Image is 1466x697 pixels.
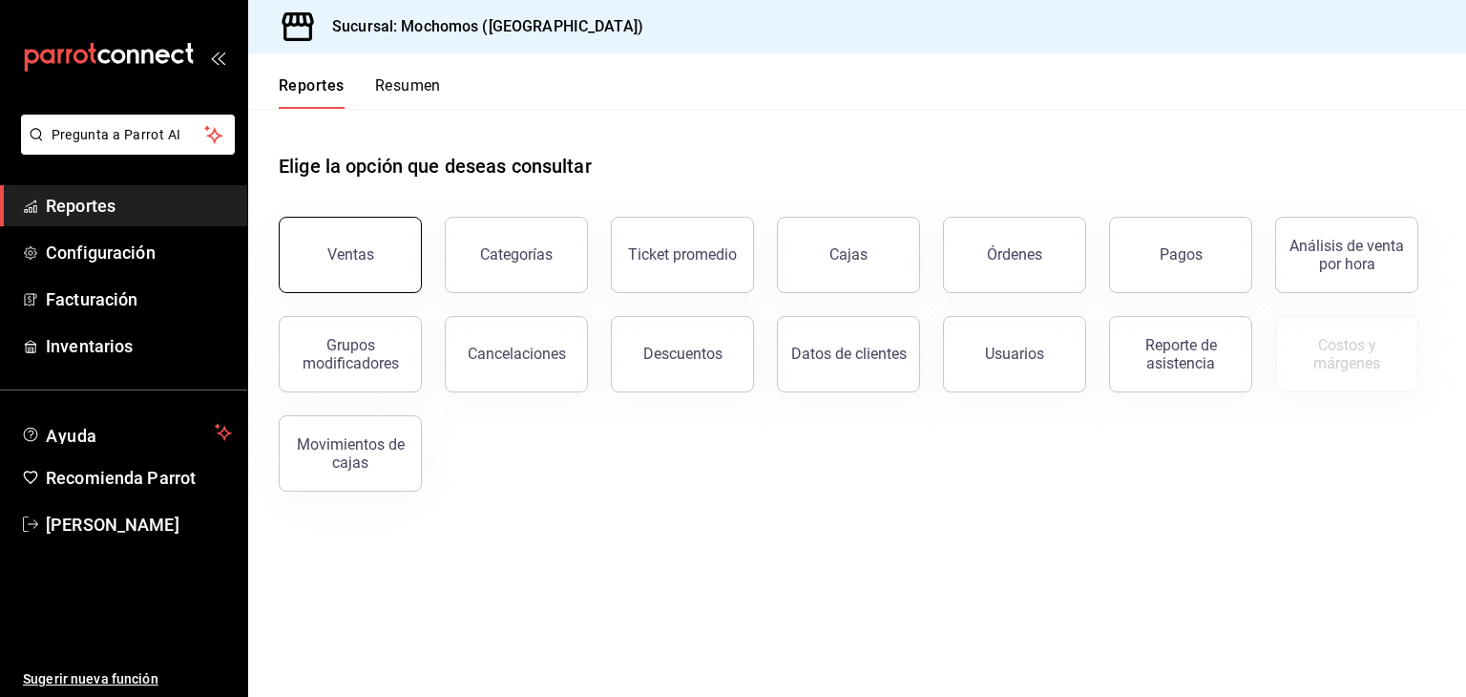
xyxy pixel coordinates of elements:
[643,345,723,363] div: Descuentos
[46,421,207,444] span: Ayuda
[445,316,588,392] button: Cancelaciones
[1109,316,1252,392] button: Reporte de asistencia
[375,76,441,109] button: Resumen
[46,333,232,359] span: Inventarios
[1109,217,1252,293] button: Pagos
[777,316,920,392] button: Datos de clientes
[611,316,754,392] button: Descuentos
[279,76,345,109] button: Reportes
[777,217,920,293] a: Cajas
[23,669,232,689] span: Sugerir nueva función
[468,345,566,363] div: Cancelaciones
[46,193,232,219] span: Reportes
[791,345,907,363] div: Datos de clientes
[46,286,232,312] span: Facturación
[987,245,1042,264] div: Órdenes
[1275,217,1418,293] button: Análisis de venta por hora
[1121,336,1240,372] div: Reporte de asistencia
[46,512,232,538] span: [PERSON_NAME]
[1160,245,1203,264] div: Pagos
[1288,336,1406,372] div: Costos y márgenes
[21,115,235,155] button: Pregunta a Parrot AI
[480,245,553,264] div: Categorías
[611,217,754,293] button: Ticket promedio
[279,316,422,392] button: Grupos modificadores
[985,345,1044,363] div: Usuarios
[943,316,1086,392] button: Usuarios
[317,15,643,38] h3: Sucursal: Mochomos ([GEOGRAPHIC_DATA])
[279,415,422,492] button: Movimientos de cajas
[279,217,422,293] button: Ventas
[13,138,235,158] a: Pregunta a Parrot AI
[291,435,409,472] div: Movimientos de cajas
[628,245,737,264] div: Ticket promedio
[279,152,592,180] h1: Elige la opción que deseas consultar
[46,465,232,491] span: Recomienda Parrot
[52,125,205,145] span: Pregunta a Parrot AI
[46,240,232,265] span: Configuración
[210,50,225,65] button: open_drawer_menu
[291,336,409,372] div: Grupos modificadores
[1288,237,1406,273] div: Análisis de venta por hora
[829,243,869,266] div: Cajas
[1275,316,1418,392] button: Contrata inventarios para ver este reporte
[943,217,1086,293] button: Órdenes
[279,76,441,109] div: navigation tabs
[445,217,588,293] button: Categorías
[327,245,374,264] div: Ventas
